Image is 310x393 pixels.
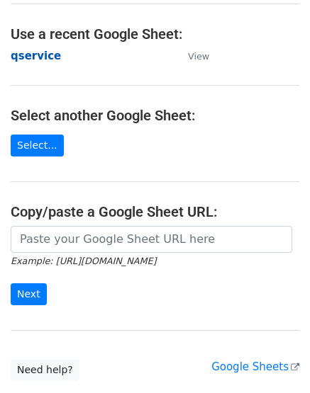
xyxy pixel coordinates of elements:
h4: Select another Google Sheet: [11,107,299,124]
a: Need help? [11,359,79,381]
iframe: Chat Widget [239,325,310,393]
h4: Copy/paste a Google Sheet URL: [11,203,299,220]
a: Google Sheets [211,360,299,373]
input: Next [11,283,47,305]
a: View [174,50,209,62]
a: qservice [11,50,61,62]
input: Paste your Google Sheet URL here [11,226,292,253]
div: Csevegés widget [239,325,310,393]
h4: Use a recent Google Sheet: [11,25,299,42]
a: Select... [11,135,64,156]
small: Example: [URL][DOMAIN_NAME] [11,256,156,266]
small: View [188,51,209,62]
